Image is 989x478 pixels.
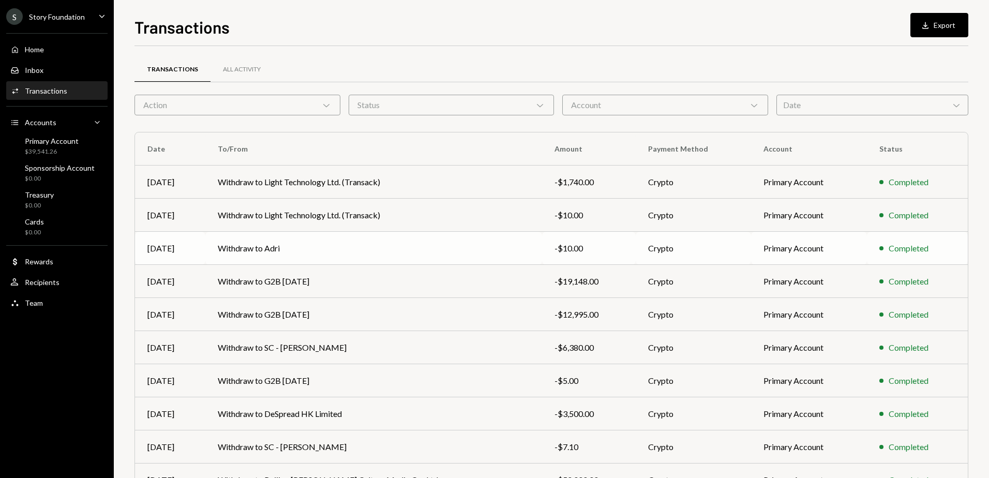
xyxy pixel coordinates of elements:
[751,265,867,298] td: Primary Account
[636,265,752,298] td: Crypto
[889,341,928,354] div: Completed
[205,397,542,430] td: Withdraw to DeSpread HK Limited
[349,95,555,115] div: Status
[889,176,928,188] div: Completed
[889,209,928,221] div: Completed
[889,375,928,387] div: Completed
[205,132,542,166] th: To/From
[147,408,193,420] div: [DATE]
[6,133,108,158] a: Primary Account$39,541.26
[751,331,867,364] td: Primary Account
[889,242,928,255] div: Completed
[562,95,768,115] div: Account
[555,375,623,387] div: -$5.00
[636,298,752,331] td: Crypto
[205,298,542,331] td: Withdraw to G2B [DATE]
[751,232,867,265] td: Primary Account
[205,364,542,397] td: Withdraw to G2B [DATE]
[135,132,205,166] th: Date
[25,137,79,145] div: Primary Account
[6,160,108,185] a: Sponsorship Account$0.00
[6,61,108,79] a: Inbox
[636,331,752,364] td: Crypto
[134,56,211,83] a: Transactions
[555,242,623,255] div: -$10.00
[555,209,623,221] div: -$10.00
[6,187,108,212] a: Treasury$0.00
[25,190,54,199] div: Treasury
[205,166,542,199] td: Withdraw to Light Technology Ltd. (Transack)
[636,364,752,397] td: Crypto
[636,166,752,199] td: Crypto
[555,441,623,453] div: -$7.10
[6,273,108,291] a: Recipients
[542,132,636,166] th: Amount
[25,86,67,95] div: Transactions
[205,232,542,265] td: Withdraw to Adri
[147,176,193,188] div: [DATE]
[889,275,928,288] div: Completed
[147,242,193,255] div: [DATE]
[555,408,623,420] div: -$3,500.00
[6,293,108,312] a: Team
[25,217,44,226] div: Cards
[25,298,43,307] div: Team
[205,430,542,464] td: Withdraw to SC - [PERSON_NAME]
[751,430,867,464] td: Primary Account
[147,308,193,321] div: [DATE]
[147,441,193,453] div: [DATE]
[6,113,108,131] a: Accounts
[6,8,23,25] div: S
[29,12,85,21] div: Story Foundation
[6,214,108,239] a: Cards$0.00
[636,132,752,166] th: Payment Method
[555,275,623,288] div: -$19,148.00
[889,308,928,321] div: Completed
[25,174,95,183] div: $0.00
[776,95,968,115] div: Date
[555,176,623,188] div: -$1,740.00
[6,81,108,100] a: Transactions
[134,95,340,115] div: Action
[25,201,54,210] div: $0.00
[636,397,752,430] td: Crypto
[25,66,43,74] div: Inbox
[889,441,928,453] div: Completed
[147,341,193,354] div: [DATE]
[25,147,79,156] div: $39,541.26
[555,308,623,321] div: -$12,995.00
[910,13,968,37] button: Export
[751,132,867,166] th: Account
[636,232,752,265] td: Crypto
[205,199,542,232] td: Withdraw to Light Technology Ltd. (Transack)
[205,331,542,364] td: Withdraw to SC - [PERSON_NAME]
[751,298,867,331] td: Primary Account
[636,199,752,232] td: Crypto
[6,40,108,58] a: Home
[147,275,193,288] div: [DATE]
[751,364,867,397] td: Primary Account
[205,265,542,298] td: Withdraw to G2B [DATE]
[25,228,44,237] div: $0.00
[147,209,193,221] div: [DATE]
[751,166,867,199] td: Primary Account
[147,65,198,74] div: Transactions
[867,132,968,166] th: Status
[223,65,261,74] div: All Activity
[889,408,928,420] div: Completed
[25,118,56,127] div: Accounts
[555,341,623,354] div: -$6,380.00
[25,45,44,54] div: Home
[25,278,59,287] div: Recipients
[25,163,95,172] div: Sponsorship Account
[636,430,752,464] td: Crypto
[211,56,273,83] a: All Activity
[134,17,230,37] h1: Transactions
[147,375,193,387] div: [DATE]
[25,257,53,266] div: Rewards
[6,252,108,271] a: Rewards
[751,397,867,430] td: Primary Account
[751,199,867,232] td: Primary Account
